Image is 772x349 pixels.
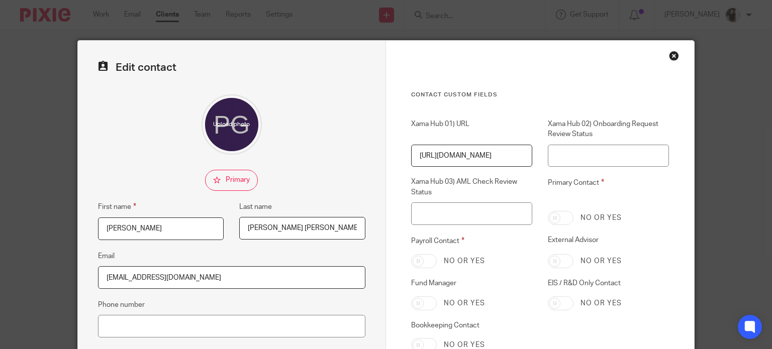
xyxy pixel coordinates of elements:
label: Xama Hub 02) Onboarding Request Review Status [548,119,669,140]
h3: Contact Custom fields [411,91,669,99]
label: Xama Hub 03) AML Check Review Status [411,177,532,197]
label: Bookkeeping Contact [411,320,532,330]
label: Fund Manager [411,278,532,288]
label: Payroll Contact [411,235,532,247]
label: No or yes [581,298,622,308]
label: Email [98,251,115,261]
label: No or yes [581,213,622,223]
label: EIS / R&D Only Contact [548,278,669,288]
label: No or yes [444,298,485,308]
label: Primary Contact [548,177,669,203]
h2: Edit contact [98,61,365,74]
label: External Advisor [548,235,669,247]
label: No or yes [444,256,485,266]
label: Xama Hub 01) URL [411,119,532,140]
div: Close this dialog window [669,51,679,61]
label: Last name [239,202,272,212]
label: Phone number [98,300,145,310]
label: First name [98,201,136,212]
label: No or yes [581,256,622,266]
